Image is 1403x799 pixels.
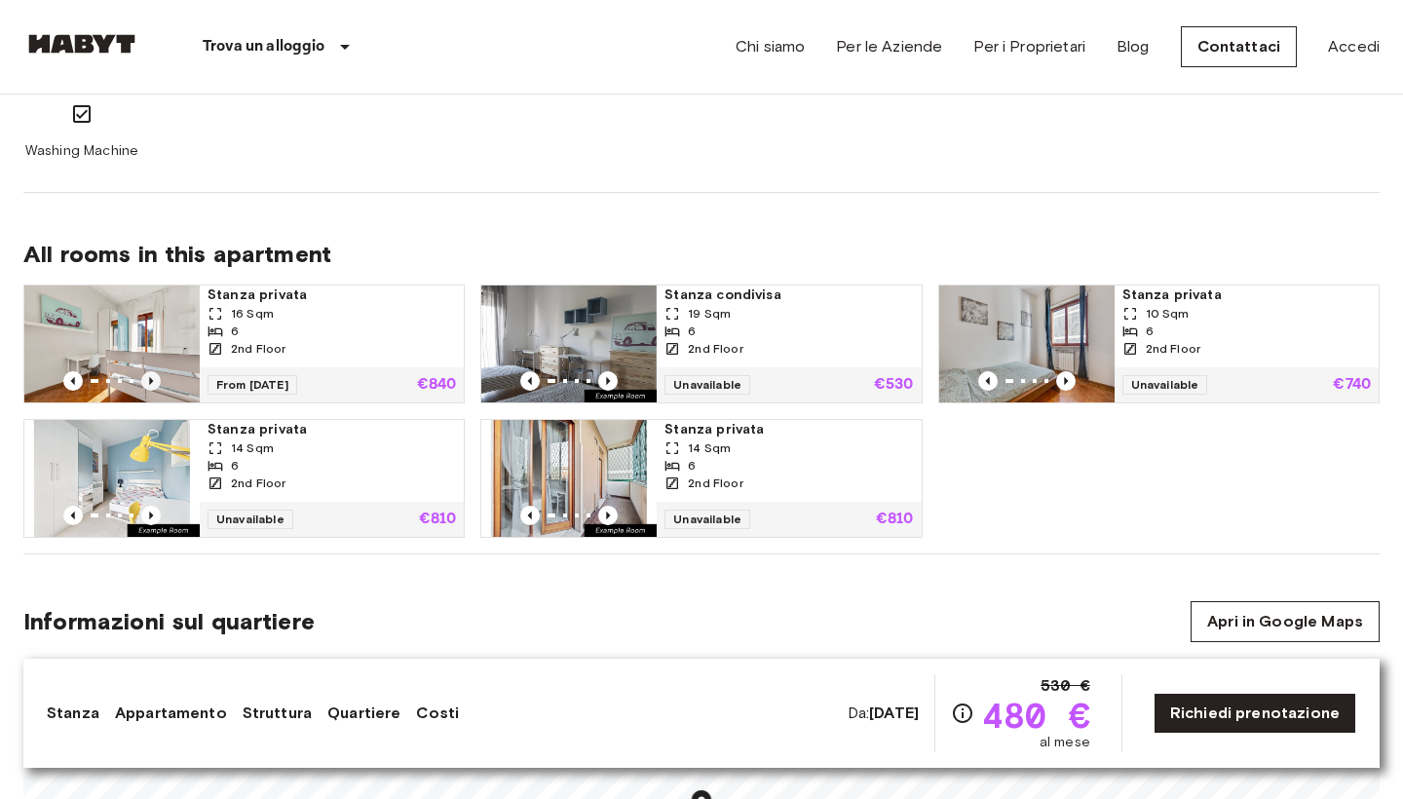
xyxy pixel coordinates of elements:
[664,420,913,439] span: Stanza privata
[736,35,805,58] a: Chi siamo
[416,702,459,725] a: Costi
[688,323,696,340] span: 6
[24,285,200,402] img: Marketing picture of unit IT-14-029-003-06H
[688,457,696,475] span: 6
[141,371,161,391] button: Previous image
[24,420,200,537] img: Marketing picture of unit IT-14-029-003-02H
[1117,35,1150,58] a: Blog
[23,285,465,403] a: Marketing picture of unit IT-14-029-003-06HPrevious imagePrevious imageStanza privata16 Sqm62nd F...
[688,439,731,457] span: 14 Sqm
[598,371,618,391] button: Previous image
[938,285,1380,403] a: Marketing picture of unit IT-14-029-003-03HPrevious imagePrevious imageStanza privata10 Sqm62nd F...
[231,439,274,457] span: 14 Sqm
[208,420,456,439] span: Stanza privata
[1056,371,1076,391] button: Previous image
[115,702,227,725] a: Appartamento
[1040,733,1090,752] span: al mese
[243,702,312,725] a: Struttura
[231,475,285,492] span: 2nd Floor
[876,512,914,527] p: €810
[1041,674,1090,698] span: 530 €
[664,510,750,529] span: Unavailable
[1154,693,1356,734] a: Richiedi prenotazione
[688,340,742,358] span: 2nd Floor
[63,371,83,391] button: Previous image
[939,285,1115,402] img: Marketing picture of unit IT-14-029-003-03H
[47,702,99,725] a: Stanza
[520,371,540,391] button: Previous image
[23,607,315,636] span: Informazioni sul quartiere
[664,375,750,395] span: Unavailable
[25,141,138,161] span: Washing Machine
[1146,305,1190,323] span: 10 Sqm
[836,35,942,58] a: Per le Aziende
[951,702,974,725] svg: Verifica i dettagli delle spese nella sezione 'Riassunto dei Costi'. Si prega di notare che gli s...
[481,285,657,402] img: Marketing picture of unit IT-14-029-003-05H
[1122,375,1208,395] span: Unavailable
[203,35,325,58] p: Trova un alloggio
[231,457,239,475] span: 6
[848,703,919,724] span: Da:
[208,285,456,305] span: Stanza privata
[1191,601,1380,642] a: Apri in Google Maps
[208,375,297,395] span: From [DATE]
[208,510,293,529] span: Unavailable
[231,340,285,358] span: 2nd Floor
[1181,26,1298,67] a: Contattaci
[1146,323,1154,340] span: 6
[417,377,457,393] p: €840
[874,377,914,393] p: €530
[1146,340,1200,358] span: 2nd Floor
[480,419,922,538] a: Marketing picture of unit IT-14-029-003-01HPrevious imagePrevious imageStanza privata14 Sqm62nd F...
[1122,285,1371,305] span: Stanza privata
[1328,35,1380,58] a: Accedi
[231,305,274,323] span: 16 Sqm
[1333,377,1371,393] p: €740
[327,702,400,725] a: Quartiere
[978,371,998,391] button: Previous image
[598,506,618,525] button: Previous image
[231,323,239,340] span: 6
[688,305,731,323] span: 19 Sqm
[141,506,161,525] button: Previous image
[688,475,742,492] span: 2nd Floor
[23,240,1380,269] span: All rooms in this apartment
[63,506,83,525] button: Previous image
[973,35,1085,58] a: Per i Proprietari
[23,419,465,538] a: Marketing picture of unit IT-14-029-003-02HPrevious imagePrevious imageStanza privata14 Sqm62nd F...
[869,704,919,722] b: [DATE]
[520,506,540,525] button: Previous image
[480,285,922,403] a: Marketing picture of unit IT-14-029-003-05HPrevious imagePrevious imageStanza condivisa19 Sqm62nd...
[23,34,140,54] img: Habyt
[664,285,913,305] span: Stanza condivisa
[481,420,657,537] img: Marketing picture of unit IT-14-029-003-01H
[982,698,1090,733] span: 480 €
[419,512,457,527] p: €810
